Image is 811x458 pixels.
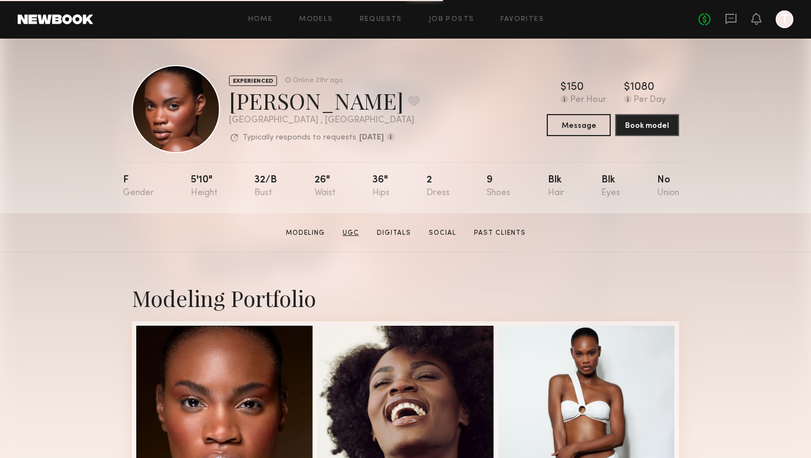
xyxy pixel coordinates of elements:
[299,16,333,23] a: Models
[229,76,277,86] div: EXPERIENCED
[243,134,356,142] p: Typically responds to requests
[229,116,420,125] div: [GEOGRAPHIC_DATA] , [GEOGRAPHIC_DATA]
[657,175,679,198] div: No
[630,82,654,93] div: 1080
[360,16,402,23] a: Requests
[634,95,666,105] div: Per Day
[372,228,415,238] a: Digitals
[601,175,620,198] div: Blk
[248,16,273,23] a: Home
[123,175,154,198] div: F
[548,175,564,198] div: Blk
[547,114,611,136] button: Message
[469,228,530,238] a: Past Clients
[372,175,390,198] div: 36"
[567,82,584,93] div: 150
[500,16,544,23] a: Favorites
[254,175,277,198] div: 32/b
[776,10,793,28] a: T
[281,228,329,238] a: Modeling
[426,175,450,198] div: 2
[570,95,606,105] div: Per Hour
[487,175,510,198] div: 9
[615,114,679,136] button: Book model
[424,228,461,238] a: Social
[359,134,384,142] b: [DATE]
[191,175,217,198] div: 5'10"
[338,228,364,238] a: UGC
[429,16,474,23] a: Job Posts
[314,175,335,198] div: 26"
[624,82,630,93] div: $
[132,283,679,312] div: Modeling Portfolio
[561,82,567,93] div: $
[293,77,343,84] div: Online 21hr ago
[229,86,420,115] div: [PERSON_NAME]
